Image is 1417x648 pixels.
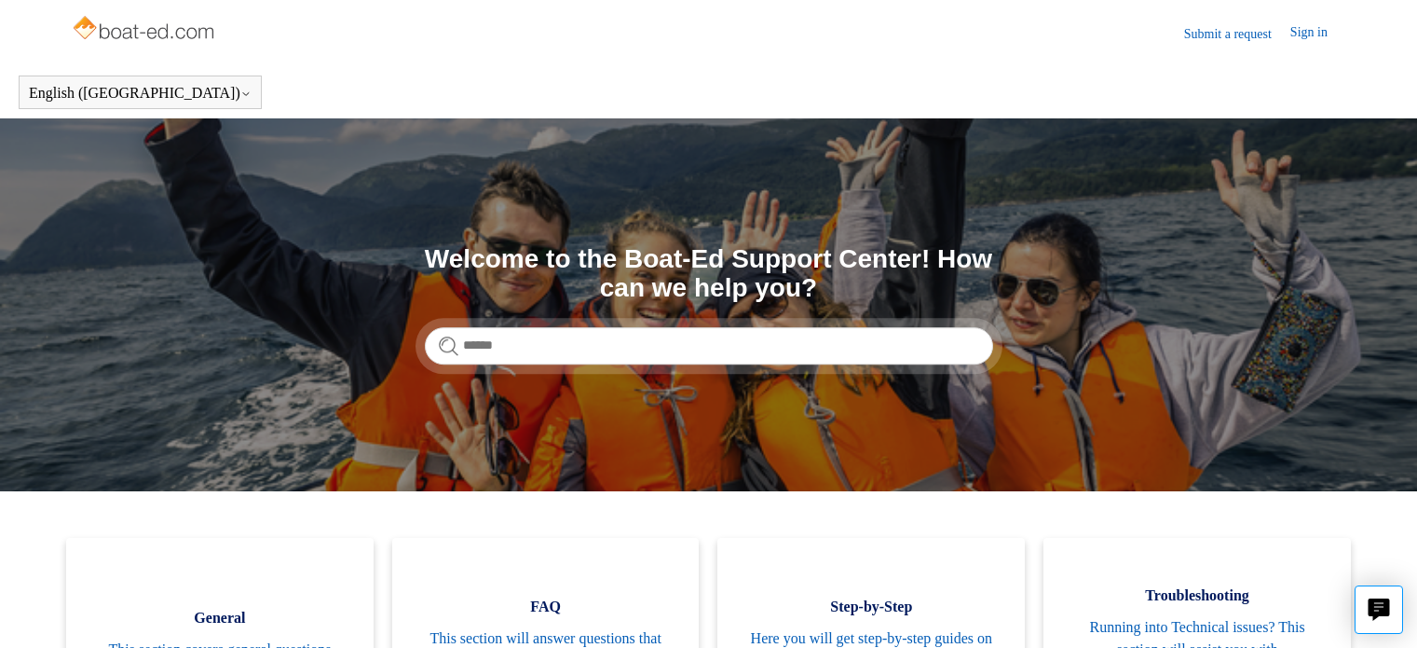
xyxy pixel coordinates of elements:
button: English ([GEOGRAPHIC_DATA]) [29,85,252,102]
button: Live chat [1355,586,1403,634]
img: Boat-Ed Help Center home page [71,11,219,48]
span: General [94,607,346,629]
span: FAQ [420,596,672,618]
h1: Welcome to the Boat-Ed Support Center! How can we help you? [425,245,993,303]
input: Search [425,327,993,365]
a: Sign in [1290,22,1346,45]
span: Step-by-Step [745,596,997,618]
span: Troubleshooting [1071,585,1323,607]
a: Submit a request [1184,24,1290,44]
